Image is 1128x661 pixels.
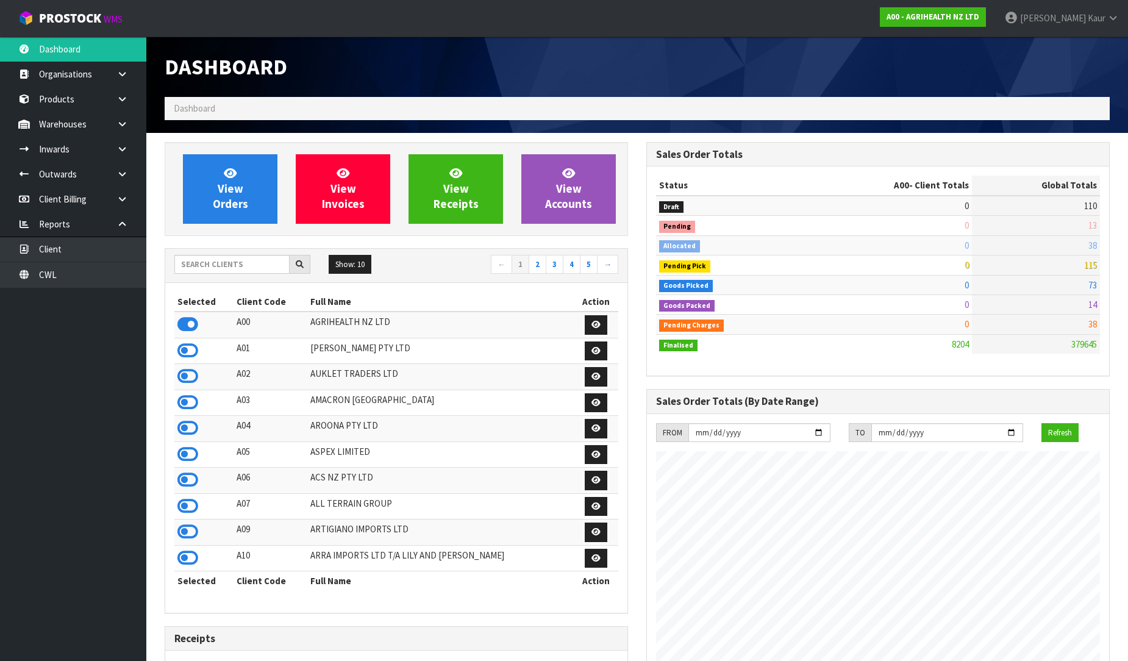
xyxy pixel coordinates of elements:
[234,571,307,591] th: Client Code
[104,13,123,25] small: WMS
[307,520,574,546] td: ARTIGIANO IMPORTS LTD
[659,320,724,332] span: Pending Charges
[174,633,618,645] h3: Receipts
[965,259,969,271] span: 0
[329,255,371,274] button: Show: 10
[659,221,695,233] span: Pending
[307,390,574,416] td: AMACRON [GEOGRAPHIC_DATA]
[1088,318,1097,330] span: 38
[656,149,1100,160] h3: Sales Order Totals
[322,166,365,212] span: View Invoices
[234,468,307,494] td: A06
[965,299,969,310] span: 0
[803,176,972,195] th: - Client Totals
[965,220,969,231] span: 0
[307,292,574,312] th: Full Name
[307,571,574,591] th: Full Name
[234,520,307,546] td: A09
[659,260,710,273] span: Pending Pick
[234,416,307,442] td: A04
[659,280,713,292] span: Goods Picked
[296,154,390,224] a: ViewInvoices
[18,10,34,26] img: cube-alt.png
[894,179,909,191] span: A00
[234,312,307,338] td: A00
[849,423,871,443] div: TO
[965,318,969,330] span: 0
[1088,240,1097,251] span: 38
[965,200,969,212] span: 0
[434,166,479,212] span: View Receipts
[1041,423,1079,443] button: Refresh
[1071,338,1097,350] span: 379645
[165,53,287,80] span: Dashboard
[580,255,598,274] a: 5
[529,255,546,274] a: 2
[965,279,969,291] span: 0
[1020,12,1086,24] span: [PERSON_NAME]
[234,364,307,390] td: A02
[307,416,574,442] td: AROONA PTY LTD
[174,571,234,591] th: Selected
[1084,200,1097,212] span: 110
[574,571,618,591] th: Action
[307,493,574,520] td: ALL TERRAIN GROUP
[1084,259,1097,271] span: 115
[521,154,616,224] a: ViewAccounts
[887,12,979,22] strong: A00 - AGRIHEALTH NZ LTD
[39,10,101,26] span: ProStock
[234,390,307,416] td: A03
[972,176,1100,195] th: Global Totals
[174,102,215,114] span: Dashboard
[656,176,803,195] th: Status
[546,255,563,274] a: 3
[307,468,574,494] td: ACS NZ PTY LTD
[656,396,1100,407] h3: Sales Order Totals (By Date Range)
[307,545,574,571] td: ARRA IMPORTS LTD T/A LILY AND [PERSON_NAME]
[659,201,684,213] span: Draft
[597,255,618,274] a: →
[234,493,307,520] td: A07
[1088,220,1097,231] span: 13
[174,292,234,312] th: Selected
[234,441,307,468] td: A05
[405,255,618,276] nav: Page navigation
[1088,299,1097,310] span: 14
[659,300,715,312] span: Goods Packed
[491,255,512,274] a: ←
[659,240,700,252] span: Allocated
[307,441,574,468] td: ASPEX LIMITED
[1088,12,1105,24] span: Kaur
[234,338,307,364] td: A01
[880,7,986,27] a: A00 - AGRIHEALTH NZ LTD
[307,312,574,338] td: AGRIHEALTH NZ LTD
[307,338,574,364] td: [PERSON_NAME] PTY LTD
[574,292,618,312] th: Action
[234,545,307,571] td: A10
[563,255,580,274] a: 4
[234,292,307,312] th: Client Code
[409,154,503,224] a: ViewReceipts
[545,166,592,212] span: View Accounts
[213,166,248,212] span: View Orders
[965,240,969,251] span: 0
[174,255,290,274] input: Search clients
[183,154,277,224] a: ViewOrders
[952,338,969,350] span: 8204
[1088,279,1097,291] span: 73
[307,364,574,390] td: AUKLET TRADERS LTD
[659,340,698,352] span: Finalised
[512,255,529,274] a: 1
[656,423,688,443] div: FROM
